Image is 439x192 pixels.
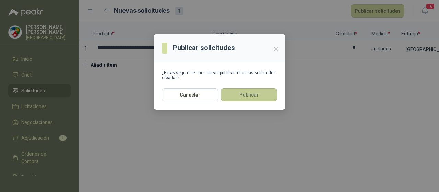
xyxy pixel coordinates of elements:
[162,70,277,80] div: ¿Estás seguro de que deseas publicar todas las solicitudes creadas?
[270,44,281,55] button: Close
[221,88,277,101] button: Publicar
[173,43,235,53] h3: Publicar solicitudes
[273,46,278,52] span: close
[162,88,218,101] button: Cancelar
